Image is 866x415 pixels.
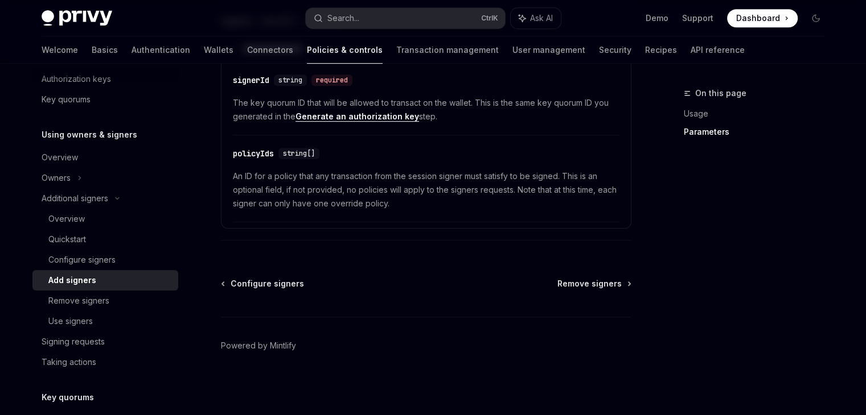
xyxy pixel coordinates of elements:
[42,36,78,64] a: Welcome
[48,212,85,226] div: Overview
[132,36,190,64] a: Authentication
[695,86,746,100] span: On this page
[278,76,302,85] span: string
[231,278,304,289] span: Configure signers
[48,314,93,328] div: Use signers
[646,13,668,24] a: Demo
[807,9,825,27] button: Toggle dark mode
[481,14,498,23] span: Ctrl K
[48,233,86,246] div: Quickstart
[684,123,834,141] a: Parameters
[530,13,553,24] span: Ask AI
[233,74,269,86] div: signerId
[32,311,178,331] a: Use signers
[306,8,505,28] button: Search...CtrlK
[42,355,96,369] div: Taking actions
[283,149,315,158] span: string[]
[511,8,561,28] button: Ask AI
[684,105,834,123] a: Usage
[32,290,178,311] a: Remove signers
[736,13,780,24] span: Dashboard
[42,192,108,205] div: Additional signers
[32,331,178,352] a: Signing requests
[727,9,798,27] a: Dashboard
[645,36,677,64] a: Recipes
[557,278,630,289] a: Remove signers
[48,294,109,308] div: Remove signers
[222,278,304,289] a: Configure signers
[204,36,233,64] a: Wallets
[233,96,619,123] span: The key quorum ID that will be allowed to transact on the wallet. This is the same key quorum ID ...
[691,36,745,64] a: API reference
[295,111,419,122] a: Generate an authorization key
[307,36,383,64] a: Policies & controls
[32,352,178,372] a: Taking actions
[42,93,91,106] div: Key quorums
[42,171,71,185] div: Owners
[48,253,116,267] div: Configure signers
[42,10,112,26] img: dark logo
[92,36,118,64] a: Basics
[599,36,631,64] a: Security
[233,148,274,159] div: policyIds
[32,147,178,168] a: Overview
[221,340,296,351] a: Powered by Mintlify
[32,89,178,110] a: Key quorums
[48,273,96,287] div: Add signers
[233,169,619,210] span: An ID for a policy that any transaction from the session signer must satisfy to be signed. This i...
[557,278,622,289] span: Remove signers
[42,128,137,142] h5: Using owners & signers
[32,229,178,250] a: Quickstart
[32,270,178,290] a: Add signers
[311,74,352,86] div: required
[247,36,293,64] a: Connectors
[32,209,178,229] a: Overview
[512,36,585,64] a: User management
[682,13,713,24] a: Support
[42,151,78,164] div: Overview
[327,11,359,25] div: Search...
[42,335,105,348] div: Signing requests
[32,250,178,270] a: Configure signers
[42,391,94,404] h5: Key quorums
[396,36,499,64] a: Transaction management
